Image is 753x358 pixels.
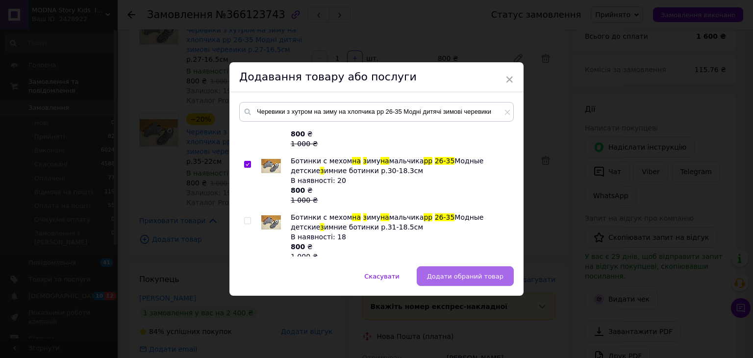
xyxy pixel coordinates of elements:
div: В наявності: 18 [291,232,508,242]
div: В наявності: 20 [291,176,508,185]
span: 1 000 ₴ [291,253,318,260]
span: з [320,223,324,231]
span: 1 000 ₴ [291,196,318,204]
span: Ботинки с мехом [291,213,352,221]
span: имние ботинки р.30-18.3см [324,167,423,175]
span: рр [424,157,432,165]
span: на [380,157,389,165]
span: на [352,213,361,221]
b: 800 [291,243,305,251]
span: 1 000 ₴ [291,140,318,148]
span: мальчика [389,157,424,165]
img: Ботинки с мехом на зиму на мальчика рр 26-35 Модные детские зимние ботинки р.31-18.5см [261,215,281,230]
b: 800 [291,186,305,194]
span: на [380,213,389,221]
span: 26-35 [435,157,455,165]
div: ₴ [291,242,508,261]
span: рр [424,213,432,221]
span: 26-35 [435,213,455,221]
span: Скасувати [364,273,399,280]
span: иму [367,213,380,221]
div: ₴ [291,185,508,205]
input: Пошук за товарами та послугами [239,102,514,122]
button: Скасувати [354,266,409,286]
img: Ботинки с мехом на зиму на мальчика рр 26-35 Модные детские зимние ботинки р.30-18.3см [261,159,281,173]
span: з [320,167,324,175]
span: з [363,157,367,165]
span: иму [367,157,380,165]
span: имние ботинки р.31-18.5см [324,223,423,231]
span: мальчика [389,213,424,221]
button: Додати обраний товар [417,266,514,286]
span: Додати обраний товар [427,273,503,280]
span: з [363,213,367,221]
div: ₴ [291,129,508,149]
div: Додавання товару або послуги [229,62,524,92]
span: × [505,71,514,88]
span: на [352,157,361,165]
span: Ботинки с мехом [291,157,352,165]
b: 800 [291,130,305,138]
